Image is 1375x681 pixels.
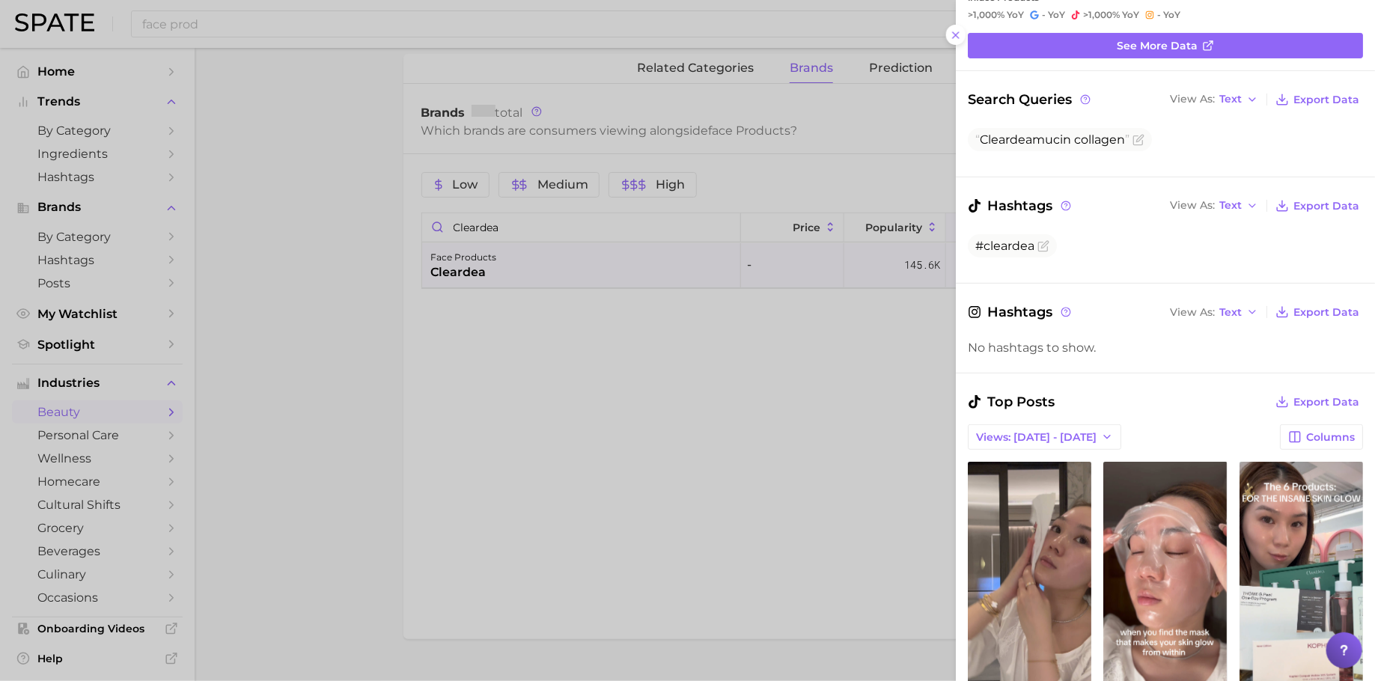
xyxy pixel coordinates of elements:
span: Export Data [1293,306,1359,319]
span: View As [1170,308,1215,317]
button: Columns [1280,424,1363,450]
button: Views: [DATE] - [DATE] [968,424,1121,450]
span: Top Posts [968,391,1055,412]
button: Export Data [1272,302,1363,323]
button: View AsText [1166,302,1262,322]
span: See more data [1117,40,1198,52]
span: Text [1219,308,1242,317]
button: View AsText [1166,196,1262,216]
span: Hashtags [968,302,1073,323]
a: See more data [968,33,1363,58]
span: Hashtags [968,195,1073,216]
span: Search Queries [968,89,1093,110]
span: Text [1219,95,1242,103]
span: Text [1219,201,1242,210]
span: mucin collagen [975,132,1129,147]
span: YoY [1048,9,1065,21]
button: Export Data [1272,391,1363,412]
span: View As [1170,95,1215,103]
span: Cleardea [980,132,1032,147]
span: Export Data [1293,94,1359,106]
span: View As [1170,201,1215,210]
span: Views: [DATE] - [DATE] [976,431,1097,444]
span: Export Data [1293,200,1359,213]
span: YoY [1163,9,1180,21]
button: Export Data [1272,89,1363,110]
div: No hashtags to show. [968,340,1363,355]
span: >1,000% [968,9,1004,20]
button: View AsText [1166,90,1262,109]
span: YoY [1122,9,1139,21]
span: - [1157,9,1161,20]
span: #cleardea [975,239,1034,253]
span: >1,000% [1083,9,1120,20]
span: YoY [1007,9,1024,21]
span: Export Data [1293,396,1359,409]
button: Flag as miscategorized or irrelevant [1132,134,1144,146]
button: Flag as miscategorized or irrelevant [1037,240,1049,252]
span: - [1042,9,1046,20]
span: Columns [1306,431,1355,444]
button: Export Data [1272,195,1363,216]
